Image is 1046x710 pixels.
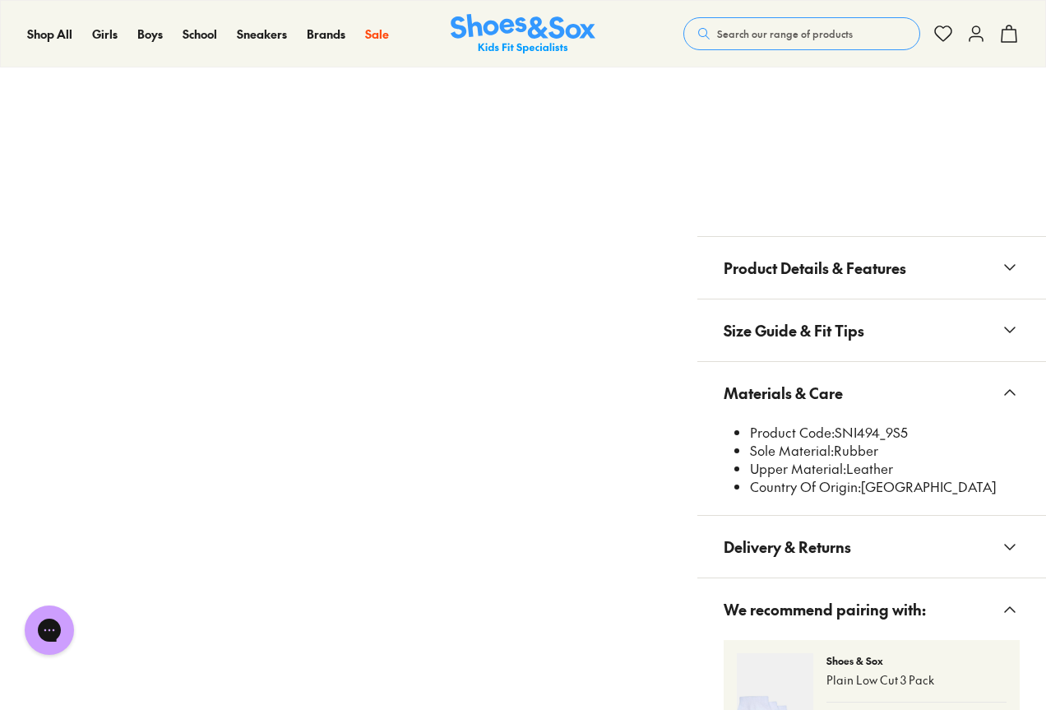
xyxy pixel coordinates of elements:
[724,306,864,355] span: Size Guide & Fit Tips
[750,423,835,441] span: Product Code:
[183,26,217,43] a: School
[92,26,118,42] span: Girls
[697,578,1046,640] button: We recommend pairing with:
[724,522,851,571] span: Delivery & Returns
[724,585,926,633] span: We recommend pairing with:
[826,671,1007,689] p: Plain Low Cut 3 Pack
[750,460,1020,478] li: Leather
[365,26,389,42] span: Sale
[826,653,1007,668] p: Shoes & Sox
[750,442,1020,460] li: Rubber
[750,459,846,477] span: Upper Material:
[697,516,1046,578] button: Delivery & Returns
[27,26,72,42] span: Shop All
[237,26,287,42] span: Sneakers
[137,26,163,43] a: Boys
[137,26,163,42] span: Boys
[237,26,287,43] a: Sneakers
[724,244,906,292] span: Product Details & Features
[750,441,834,459] span: Sole Material:
[697,299,1046,361] button: Size Guide & Fit Tips
[697,362,1046,424] button: Materials & Care
[451,14,595,54] img: SNS_Logo_Responsive.svg
[683,17,920,50] button: Search our range of products
[307,26,345,43] a: Brands
[697,237,1046,299] button: Product Details & Features
[183,26,217,42] span: School
[717,26,853,41] span: Search our range of products
[27,26,72,43] a: Shop All
[750,424,1020,442] li: SNI494_9S5
[750,477,861,495] span: Country Of Origin:
[750,478,1020,496] li: [GEOGRAPHIC_DATA]
[16,600,82,661] iframe: Gorgias live chat messenger
[724,369,843,417] span: Materials & Care
[451,14,595,54] a: Shoes & Sox
[365,26,389,43] a: Sale
[92,26,118,43] a: Girls
[307,26,345,42] span: Brands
